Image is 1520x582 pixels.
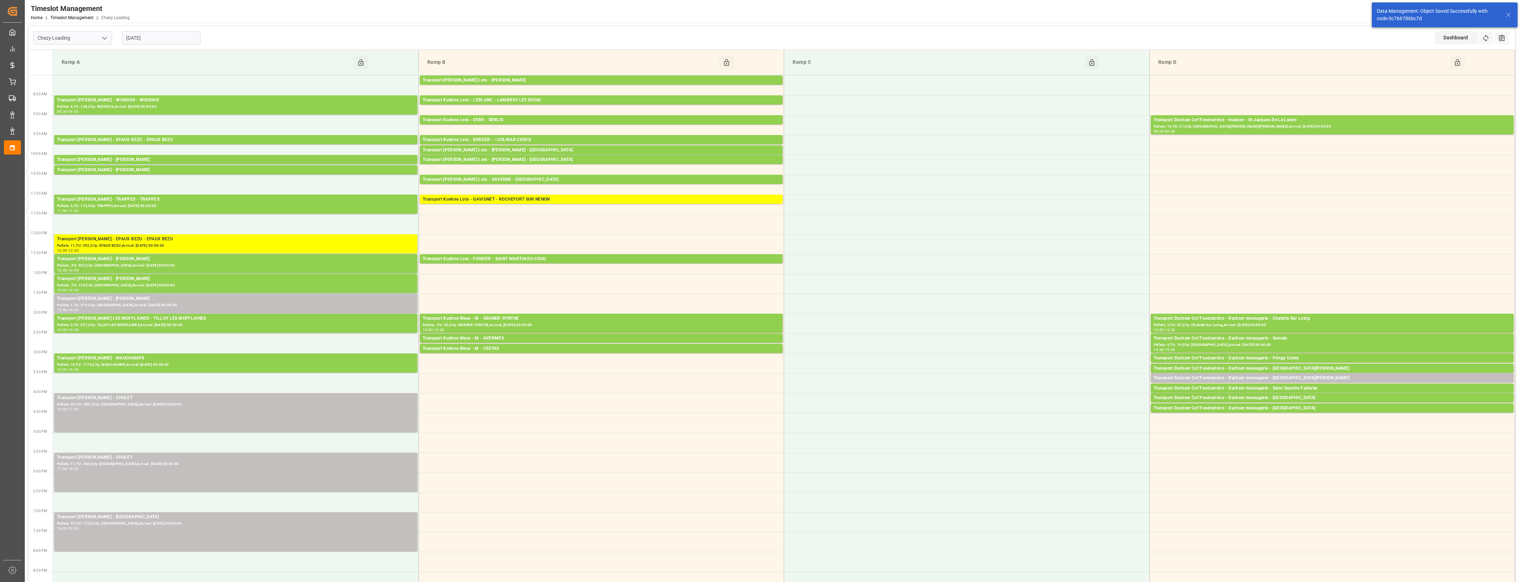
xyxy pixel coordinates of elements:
div: Pallets: 7,TU: 513,City: ~COLMAR CEDEX,Arrival: [DATE] 00:00:00 [423,144,780,150]
div: Pallets: ,TU: 22,City: [GEOGRAPHIC_DATA],Arrival: [DATE] 00:00:00 [423,342,780,348]
span: 12:00 PM [31,231,47,235]
div: 12:30 [57,269,67,272]
div: Transport [PERSON_NAME] Lots - [PERSON_NAME] - [GEOGRAPHIC_DATA] [423,156,780,163]
div: Pallets: 38,TU: 1581,City: [GEOGRAPHIC_DATA],Arrival: [DATE] 00:00:00 [57,402,415,408]
div: Pallets: ,TU: 432,City: [GEOGRAPHIC_DATA][PERSON_NAME],Arrival: [DATE] 00:00:00 [423,263,780,269]
div: Transport Dachser Cof Foodservice - masson - St Jacques De La Lande [1154,117,1511,124]
div: 09:00 [1154,130,1164,133]
div: Ramp C [790,56,1085,69]
div: - [1164,328,1165,331]
div: 13:30 [57,308,67,312]
div: Ramp A [59,56,354,69]
div: Transport [PERSON_NAME] - EPAUX BEZU - EPAUX BEZU [57,236,415,243]
div: Pallets: ,TU: 402,City: [GEOGRAPHIC_DATA],Arrival: [DATE] 00:00:00 [57,263,415,269]
div: Ramp B [424,56,719,69]
div: Pallets: ,TU: 67,City: CESTAS,Arrival: [DATE] 00:00:00 [423,352,780,358]
div: 14:00 [1154,328,1164,331]
div: 12:00 [57,249,67,252]
div: - [67,249,68,252]
span: 2:00 PM [33,310,47,314]
div: Pallets: 9,TU: 128,City: CARQUEFOU,Arrival: [DATE] 00:00:00 [423,84,780,90]
div: Ramp D [1155,56,1450,69]
div: Transport [PERSON_NAME] - TRAPPES - TRAPPES [57,196,415,203]
div: Transport Kuehne Lots - BREGER - ~COLMAR CEDEX [423,136,780,144]
span: 8:30 PM [33,569,47,572]
div: Transport Dachser Cof Foodservice - Dachser messagerie - Somain [1154,335,1511,342]
div: Transport [PERSON_NAME] Lots - [PERSON_NAME] [423,77,780,84]
div: Pallets: 19,TU: 1775,City: MAUCHAMPS,Arrival: [DATE] 00:00:00 [57,362,415,368]
input: DD-MM-YYYY [122,31,201,45]
div: Transport [PERSON_NAME] Lots - SAVERNE - [GEOGRAPHIC_DATA] [423,176,780,183]
div: Transport Dachser Cof Foodservice - Dachser messagerie - [GEOGRAPHIC_DATA][PERSON_NAME] [1154,365,1511,372]
span: 10:00 AM [31,152,47,156]
div: Pallets: 11,TU: 768,City: [GEOGRAPHIC_DATA],Arrival: [DATE] 00:00:00 [57,461,415,467]
div: 13:00 [57,289,67,292]
div: Pallets: ,TU: 75,City: [GEOGRAPHIC_DATA],Arrival: [DATE] 00:00:00 [1154,412,1511,418]
div: Pallets: ,TU: 81,City: [GEOGRAPHIC_DATA][PERSON_NAME],Arrival: [DATE] 00:00:00 [1154,392,1511,398]
div: Pallets: 23,TU: 1526,City: EPAUX BEZU,Arrival: [DATE] 00:00:00 [57,144,415,150]
div: Transport Kuehne Mess - M - GRANDE-SYNTHE [423,315,780,322]
div: 12:30 [68,249,79,252]
div: Transport [PERSON_NAME] - [PERSON_NAME] [57,295,415,302]
div: Pallets: 3,TU: 527,City: TILLOY LES MOFFLAINES,Arrival: [DATE] 00:00:00 [57,322,415,328]
span: 1:30 PM [33,291,47,295]
div: 14:00 [68,308,79,312]
div: Transport [PERSON_NAME] - MAUCHAMPS [57,355,415,362]
div: Transport [PERSON_NAME] - WISSOUS - WISSOUS [57,97,415,104]
div: 15:30 [68,368,79,371]
div: Transport [PERSON_NAME] LES MOFFLAINES - TILLOY LES MOFFLAINES [57,315,415,322]
div: 08:30 [57,110,67,113]
span: 12:30 PM [31,251,47,255]
div: 17:30 [57,467,67,470]
span: 5:30 PM [33,449,47,453]
div: Transport [PERSON_NAME] - [PERSON_NAME] [57,275,415,282]
div: 13:30 [68,289,79,292]
div: Transport Kuehne Lots - FOSSIER - SAINT MARTIN DU CRAU [423,256,780,263]
div: - [67,269,68,272]
div: Pallets: ,TU: 235,City: [GEOGRAPHIC_DATA],Arrival: [DATE] 00:00:00 [57,163,415,169]
button: open menu [99,33,109,44]
span: 3:30 PM [33,370,47,374]
div: Transport [PERSON_NAME] - [PERSON_NAME] [57,167,415,174]
div: 20:00 [68,527,79,530]
div: Transport Dachser Cof Foodservice - Dachser messagerie - [GEOGRAPHIC_DATA] [1154,405,1511,412]
div: Pallets: 1,TU: 274,City: [GEOGRAPHIC_DATA],Arrival: [DATE] 00:00:00 [57,302,415,308]
div: - [67,408,68,411]
span: 4:30 PM [33,410,47,414]
div: 17:00 [68,408,79,411]
div: 15:00 [57,368,67,371]
div: Pallets: 29,TU: ,City: [GEOGRAPHIC_DATA],Arrival: [DATE] 00:00:00 [423,104,780,110]
div: 14:30 [1154,348,1164,351]
div: 16:00 [57,408,67,411]
div: - [67,110,68,113]
span: 7:00 PM [33,509,47,513]
div: 11:00 [57,209,67,212]
div: Transport Kuehne Mess - M - CESTAS [423,345,780,352]
span: 7:30 PM [33,529,47,533]
div: Pallets: ,TU: 35,City: GRANDE-SYNTHE,Arrival: [DATE] 00:00:00 [423,322,780,328]
div: - [67,308,68,312]
div: Transport [PERSON_NAME] - [PERSON_NAME] [57,256,415,263]
span: 8:30 AM [33,92,47,96]
div: Transport [PERSON_NAME] - EPAUX BEZU - EPAUX BEZU [57,136,415,144]
div: - [67,467,68,470]
div: Pallets: 2,TU: 19,City: [GEOGRAPHIC_DATA],Arrival: [DATE] 00:00:00 [1154,402,1511,408]
div: - [67,289,68,292]
div: Transport [PERSON_NAME] Lots - [PERSON_NAME] - [GEOGRAPHIC_DATA] [423,147,780,154]
div: 19:00 [57,527,67,530]
div: 11:30 [68,209,79,212]
span: 5:00 PM [33,430,47,433]
input: Type to search/select [33,31,112,45]
div: Pallets: 3,TU: 52,City: Chalette Sur Loing,Arrival: [DATE] 00:00:00 [1154,322,1511,328]
div: Pallets: ,TU: 129,City: [GEOGRAPHIC_DATA],Arrival: [DATE] 00:00:00 [57,282,415,289]
div: 14:00 [423,328,433,331]
div: Transport Dachser Cof Foodservice - Dachser messagerie - [GEOGRAPHIC_DATA][PERSON_NAME] [1154,375,1511,382]
div: 14:30 [434,328,444,331]
div: Pallets: 5,TU: 173,City: TRAPPES,Arrival: [DATE] 00:00:00 [57,203,415,209]
div: Pallets: 5,TU: 211,City: ROCHEFORT SUR NENON,Arrival: [DATE] 00:00:00 [423,203,780,209]
div: - [67,209,68,212]
div: - [1164,348,1165,351]
div: Transport Kuehne Lots - GAVIGNET - ROCHEFORT SUR NENON [423,196,780,203]
div: 18:30 [68,467,79,470]
div: Pallets: 1,TU: 907,City: [GEOGRAPHIC_DATA],Arrival: [DATE] 00:00:00 [423,124,780,130]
